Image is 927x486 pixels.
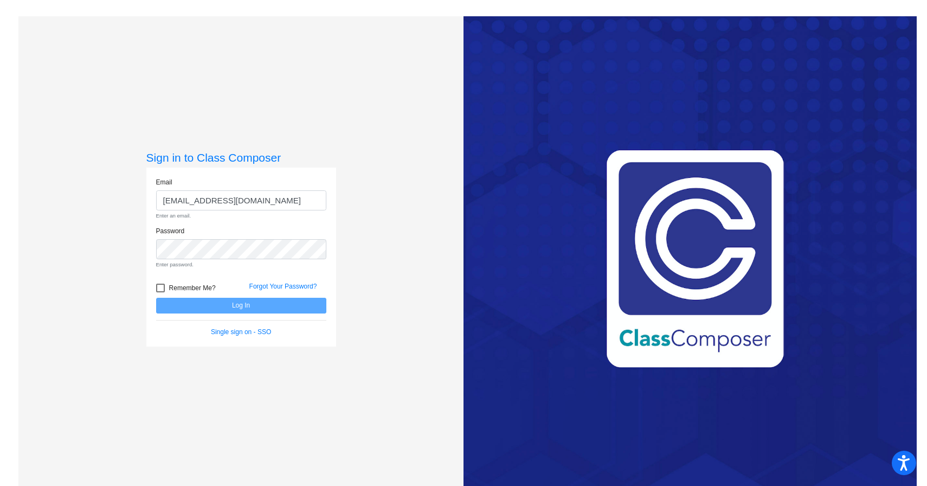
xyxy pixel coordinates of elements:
a: Single sign on - SSO [211,328,271,336]
label: Email [156,177,172,187]
span: Remember Me? [169,282,216,295]
a: Forgot Your Password? [249,283,317,290]
label: Password [156,226,185,236]
small: Enter password. [156,261,326,268]
h3: Sign in to Class Composer [146,151,336,164]
small: Enter an email. [156,212,326,220]
button: Log In [156,298,326,314]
